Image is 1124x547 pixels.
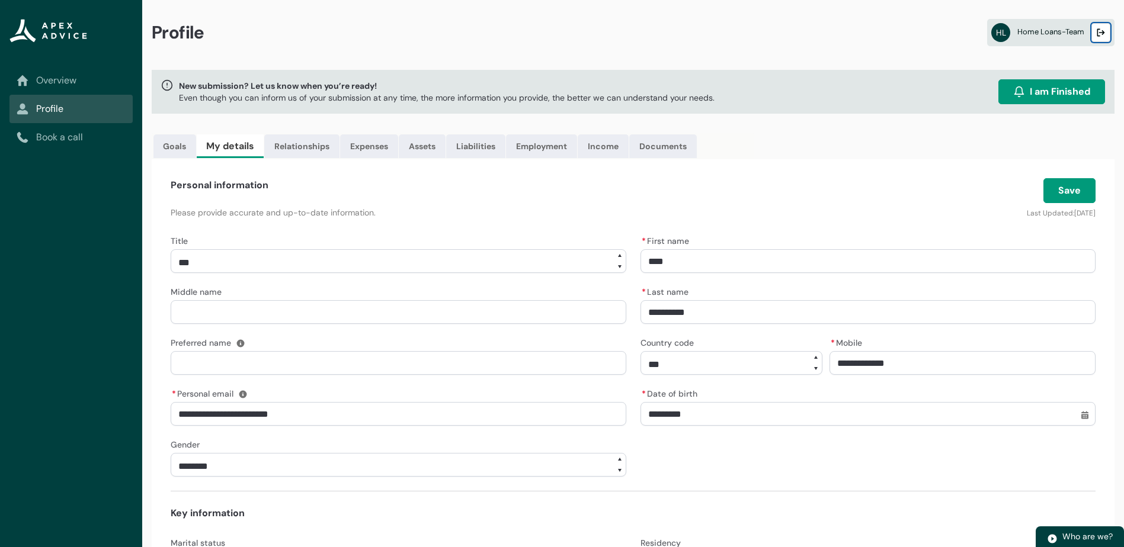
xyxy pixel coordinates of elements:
a: Employment [506,134,577,158]
a: Overview [17,73,126,88]
span: Gender [171,439,200,450]
label: Last name [641,284,693,298]
button: I am Finished [998,79,1105,104]
span: Home Loans-Team [1017,27,1084,37]
span: Title [171,236,188,246]
span: I am Finished [1030,85,1090,99]
abbr: required [642,388,646,399]
label: Preferred name [171,334,236,349]
label: Date of birth [641,385,702,400]
a: Assets [399,134,446,158]
button: Logout [1091,23,1110,42]
h4: Key information [171,506,1096,520]
span: Profile [152,21,204,44]
nav: Sub page [9,66,133,152]
span: Country code [641,337,694,348]
abbr: required [172,388,176,399]
a: Expenses [340,134,398,158]
button: Save [1043,178,1096,203]
img: play.svg [1047,533,1058,544]
p: Even though you can inform us of your submission at any time, the more information you provide, t... [179,92,715,104]
a: Relationships [264,134,340,158]
img: Apex Advice Group [9,19,87,43]
a: Liabilities [446,134,505,158]
a: Income [578,134,629,158]
span: Who are we? [1062,531,1113,542]
h4: Personal information [171,178,268,192]
abbr: required [831,337,835,348]
abbr: required [642,287,646,297]
label: First name [641,233,694,247]
abbr: required [642,236,646,246]
img: alarm.svg [1013,86,1025,98]
a: Profile [17,102,126,116]
label: Personal email [171,385,238,400]
p: Please provide accurate and up-to-date information. [171,207,783,218]
a: My details [197,134,264,158]
label: Middle name [171,284,226,298]
lightning-formatted-date-time: [DATE] [1074,208,1096,218]
a: Documents [629,134,697,158]
a: Goals [153,134,196,158]
label: Mobile [830,334,867,349]
span: New submission? Let us know when you’re ready! [179,80,715,92]
abbr: HL [991,23,1010,42]
a: Book a call [17,130,126,144]
lightning-formatted-text: Last Updated: [1027,208,1074,218]
a: HLHome Loans-Team [987,19,1115,46]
